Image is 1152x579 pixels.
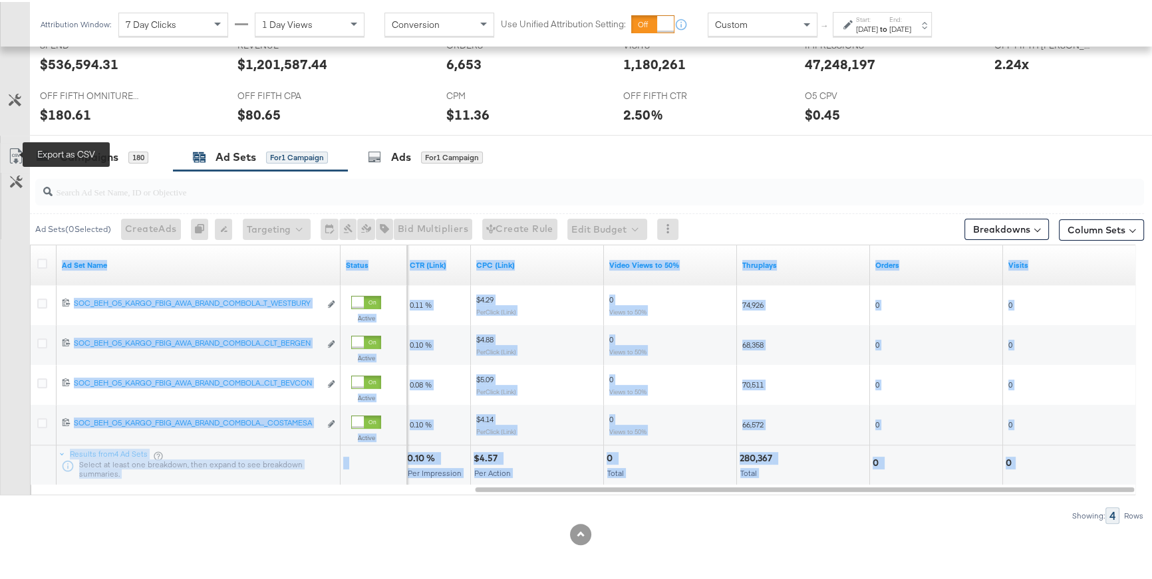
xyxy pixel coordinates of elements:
[476,292,494,302] span: $4.29
[476,412,494,422] span: $4.14
[53,172,1044,197] input: Search Ad Set Name, ID or Objective
[607,466,624,476] span: Total
[609,386,647,394] sub: Views to 50%
[889,22,911,33] div: [DATE]
[351,312,381,320] label: Active
[875,338,879,348] span: 0
[266,150,328,162] div: for 1 Campaign
[609,292,613,302] span: 0
[994,53,1029,72] div: 2.24x
[446,103,490,122] div: $11.36
[878,22,889,32] strong: to
[476,346,516,354] sub: Per Click (Link)
[237,88,337,100] span: OFF FIFTH CPA
[609,306,647,314] sub: Views to 50%
[476,332,494,342] span: $4.88
[392,17,440,29] span: Conversion
[40,53,118,72] div: $536,594.31
[476,425,516,433] sub: Per Click (Link)
[476,258,599,269] a: The average cost for each link click you've received from your ad.
[74,415,320,426] div: SOC_BEH_O5_KARGO_FBIG_AWA_BRAND_COMBOLA..._COSTAMESA
[805,88,905,100] span: O5 CPV
[216,148,256,163] div: Ad Sets
[237,53,327,72] div: $1,201,587.44
[873,455,883,467] div: 0
[742,338,764,348] span: 68,358
[474,466,511,476] span: Per Action
[609,346,647,354] sub: Views to 50%
[1008,298,1012,308] span: 0
[74,336,320,346] div: SOC_BEH_O5_KARGO_FBIG_AWA_BRAND_COMBOLA...CLT_BERGEN
[742,378,764,388] span: 70,511
[1006,455,1016,467] div: 0
[74,415,320,429] a: SOC_BEH_O5_KARGO_FBIG_AWA_BRAND_COMBOLA..._COSTAMESA
[74,376,320,390] a: SOC_BEH_O5_KARGO_FBIG_AWA_BRAND_COMBOLA...CLT_BEVCON
[875,417,879,427] span: 0
[407,450,439,463] div: 0.10 %
[889,13,911,22] label: End:
[40,103,91,122] div: $180.61
[1059,217,1144,239] button: Column Sets
[856,13,878,22] label: Start:
[35,221,111,233] div: Ad Sets ( 0 Selected)
[351,431,381,440] label: Active
[1008,258,1131,269] a: Omniture Visits
[237,103,281,122] div: $80.65
[742,298,764,308] span: 74,926
[410,338,432,348] span: 0.10 %
[126,17,176,29] span: 7 Day Clicks
[1008,378,1012,388] span: 0
[1008,338,1012,348] span: 0
[1123,509,1144,519] div: Rows
[856,22,878,33] div: [DATE]
[742,417,764,427] span: 66,572
[262,17,313,29] span: 1 Day Views
[346,258,402,269] a: Shows the current state of your Ad Set.
[875,258,998,269] a: Omniture Orders
[476,372,494,382] span: $5.09
[446,53,482,72] div: 6,653
[74,296,320,310] a: SOC_BEH_O5_KARGO_FBIG_AWA_BRAND_COMBOLA...T_WESTBURY
[40,18,112,27] div: Attribution Window:
[623,53,685,72] div: 1,180,261
[740,450,776,463] div: 280,367
[819,23,831,27] span: ↑
[446,88,546,100] span: CPM
[964,217,1049,238] button: Breakdowns
[609,412,613,422] span: 0
[501,16,626,29] label: Use Unified Attribution Setting:
[410,378,432,388] span: 0.08 %
[128,150,148,162] div: 180
[408,466,462,476] span: Per Impression
[40,88,140,100] span: OFF FIFTH OMNITURE AOV
[623,88,722,100] span: OFF FIFTH CTR
[60,148,118,163] div: Campaigns
[740,466,757,476] span: Total
[875,378,879,388] span: 0
[421,150,483,162] div: for 1 Campaign
[410,298,432,308] span: 0.11 %
[351,352,381,360] label: Active
[1008,417,1012,427] span: 0
[742,258,865,269] a: video_thruplay_watched_actions
[623,103,662,122] div: 2.50%
[74,376,320,386] div: SOC_BEH_O5_KARGO_FBIG_AWA_BRAND_COMBOLA...CLT_BEVCON
[391,148,411,163] div: Ads
[476,306,516,314] sub: Per Click (Link)
[74,336,320,350] a: SOC_BEH_O5_KARGO_FBIG_AWA_BRAND_COMBOLA...CLT_BERGEN
[476,386,516,394] sub: Per Click (Link)
[410,417,432,427] span: 0.10 %
[1072,509,1105,519] div: Showing:
[474,450,502,463] div: $4.57
[805,103,840,122] div: $0.45
[351,392,381,400] label: Active
[609,425,647,433] sub: Views to 50%
[191,217,215,238] div: 0
[609,258,732,269] a: The number of times your video was viewed to 50% of its length, including views that skipped to t...
[1105,505,1119,522] div: 4
[607,450,617,463] div: 0
[805,53,875,72] div: 47,248,197
[410,258,466,269] a: The number of clicks received on a link in your ad divided by the number of impressions.
[74,296,320,306] div: SOC_BEH_O5_KARGO_FBIG_AWA_BRAND_COMBOLA...T_WESTBURY
[609,372,613,382] span: 0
